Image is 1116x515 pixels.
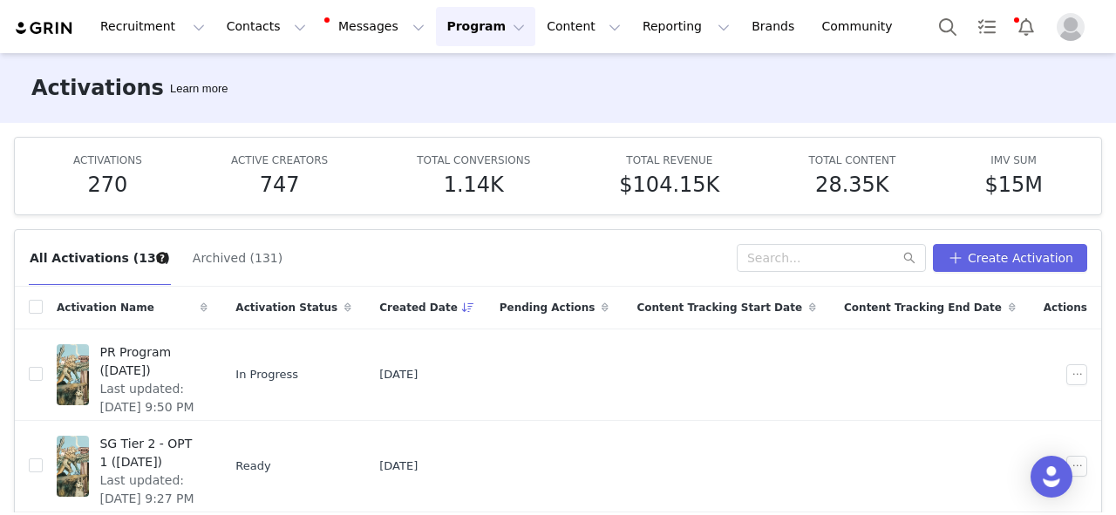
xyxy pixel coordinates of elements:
button: Archived (131) [192,244,283,272]
h5: $15M [984,169,1043,200]
img: placeholder-profile.jpg [1057,13,1085,41]
span: TOTAL REVENUE [626,154,712,166]
span: Content Tracking End Date [844,300,1002,315]
span: Created Date [379,300,458,315]
a: Community [812,7,911,46]
span: ACTIVATIONS [73,154,142,166]
span: IMV SUM [990,154,1037,166]
button: Create Activation [933,244,1087,272]
span: In Progress [235,366,298,383]
span: Last updated: [DATE] 9:27 PM [99,471,197,508]
div: Tooltip anchor [167,80,231,98]
span: SG Tier 2 - OPT 1 ([DATE]) [99,435,197,471]
button: Messages [317,7,435,46]
h5: 747 [260,169,300,200]
span: Ready [235,457,270,475]
div: Tooltip anchor [154,250,170,266]
button: Contacts [216,7,316,46]
span: [DATE] [379,457,418,475]
button: Content [536,7,631,46]
span: PR Program ([DATE]) [99,343,197,380]
span: Content Tracking Start Date [636,300,802,315]
i: icon: search [903,252,915,264]
h5: 270 [88,169,128,200]
button: Profile [1046,13,1102,41]
button: Reporting [632,7,740,46]
h3: Activations [31,72,164,104]
input: Search... [737,244,926,272]
span: TOTAL CONVERSIONS [417,154,530,166]
span: ACTIVE CREATORS [231,154,328,166]
img: grin logo [14,20,75,37]
a: Tasks [968,7,1006,46]
button: Search [929,7,967,46]
a: PR Program ([DATE])Last updated: [DATE] 9:50 PM [57,340,208,410]
span: [DATE] [379,366,418,383]
button: All Activations (139) [29,244,171,272]
span: TOTAL CONTENT [808,154,895,166]
a: SG Tier 2 - OPT 1 ([DATE])Last updated: [DATE] 9:27 PM [57,431,208,501]
button: Program [436,7,535,46]
button: Recruitment [90,7,215,46]
h5: 1.14K [444,169,504,200]
span: Pending Actions [500,300,595,315]
h5: $104.15K [619,169,719,200]
button: Notifications [1007,7,1045,46]
a: Brands [741,7,810,46]
div: Open Intercom Messenger [1031,456,1072,498]
span: Last updated: [DATE] 9:50 PM [99,380,197,417]
h5: 28.35K [815,169,888,200]
span: Activation Status [235,300,337,315]
span: Activation Name [57,300,154,315]
div: Actions [1030,289,1101,326]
